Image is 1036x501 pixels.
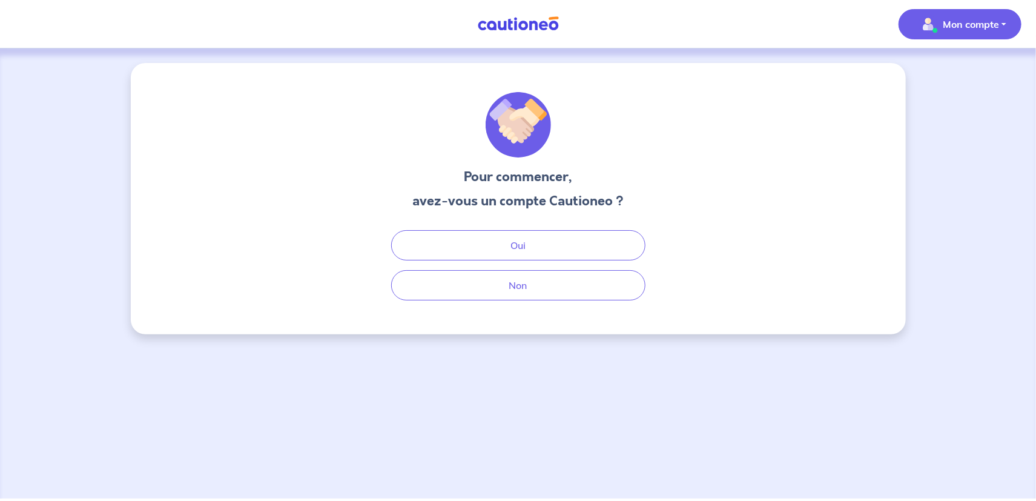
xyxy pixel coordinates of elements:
[412,191,624,211] h3: avez-vous un compte Cautioneo ?
[919,15,938,34] img: illu_account_valid_menu.svg
[486,92,551,158] img: illu_welcome.svg
[943,17,999,32] p: Mon compte
[412,167,624,187] h3: Pour commencer,
[391,230,645,260] button: Oui
[391,270,645,300] button: Non
[899,9,1021,39] button: illu_account_valid_menu.svgMon compte
[473,16,564,32] img: Cautioneo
